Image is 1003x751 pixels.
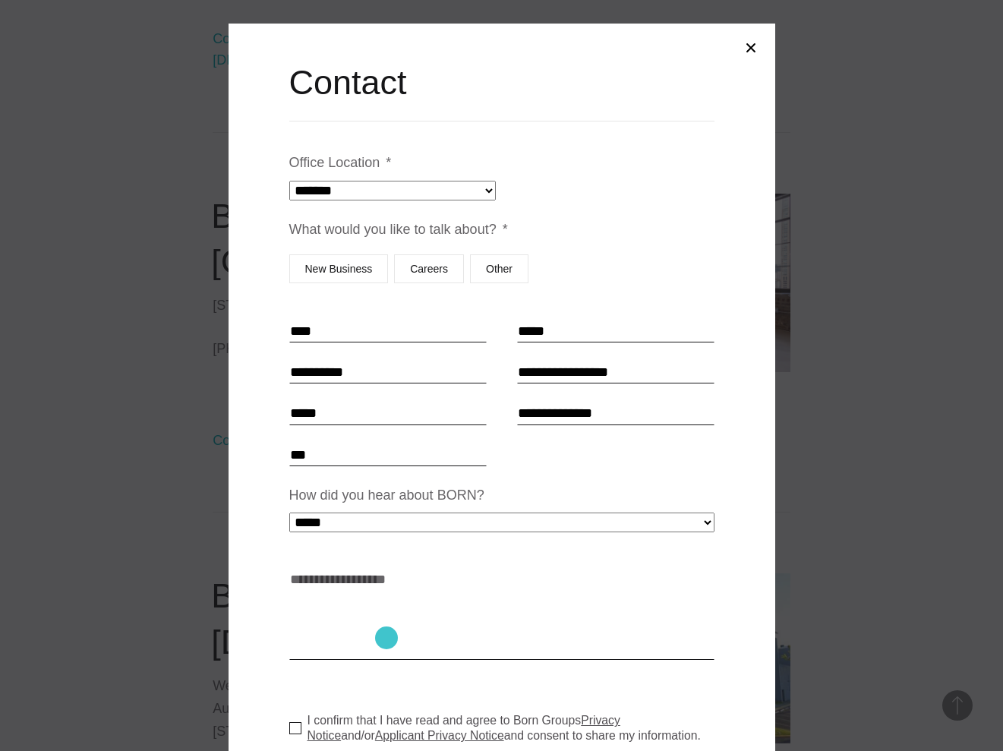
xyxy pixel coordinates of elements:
[394,254,464,283] label: Careers
[470,254,528,283] label: Other
[289,713,727,743] label: I confirm that I have read and agree to Born Groups and/or and consent to share my information.
[289,154,392,172] label: Office Location
[289,254,389,283] label: New Business
[375,729,504,742] a: Applicant Privacy Notice
[289,60,714,106] h2: Contact
[289,487,484,504] label: How did you hear about BORN?
[289,221,508,238] label: What would you like to talk about?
